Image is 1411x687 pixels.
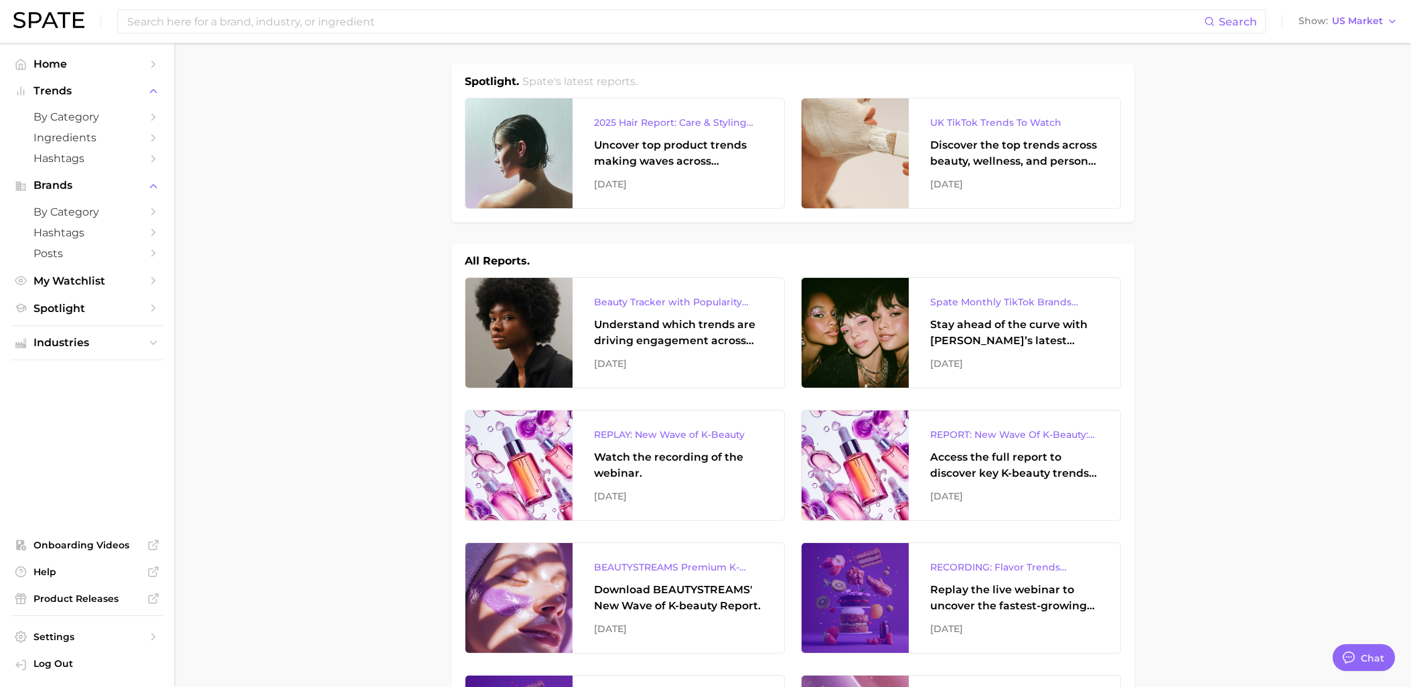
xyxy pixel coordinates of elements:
div: [DATE] [930,621,1099,637]
span: Posts [33,247,141,260]
div: [DATE] [594,356,763,372]
span: by Category [33,110,141,123]
span: Onboarding Videos [33,539,141,551]
span: Home [33,58,141,70]
div: Replay the live webinar to uncover the fastest-growing flavor trends and what they signal about e... [930,582,1099,614]
h1: All Reports. [465,253,530,269]
a: Spotlight [11,298,163,319]
span: Help [33,566,141,578]
div: Download BEAUTYSTREAMS' New Wave of K-beauty Report. [594,582,763,614]
input: Search here for a brand, industry, or ingredient [126,10,1204,33]
span: My Watchlist [33,275,141,287]
div: Spate Monthly TikTok Brands Tracker [930,294,1099,310]
a: My Watchlist [11,271,163,291]
div: [DATE] [930,356,1099,372]
a: Hashtags [11,222,163,243]
div: [DATE] [594,621,763,637]
div: REPORT: New Wave Of K-Beauty: [GEOGRAPHIC_DATA]’s Trending Innovations In Skincare & Color Cosmetics [930,427,1099,443]
a: 2025 Hair Report: Care & Styling ProductsUncover top product trends making waves across platforms... [465,98,785,209]
div: 2025 Hair Report: Care & Styling Products [594,115,763,131]
div: Stay ahead of the curve with [PERSON_NAME]’s latest monthly tracker, spotlighting the fastest-gro... [930,317,1099,349]
a: Log out. Currently logged in with e-mail pryan@sharkninja.com. [11,654,163,676]
div: Understand which trends are driving engagement across platforms in the skin, hair, makeup, and fr... [594,317,763,349]
span: Search [1219,15,1257,28]
a: by Category [11,106,163,127]
div: [DATE] [930,176,1099,192]
a: REPORT: New Wave Of K-Beauty: [GEOGRAPHIC_DATA]’s Trending Innovations In Skincare & Color Cosmet... [801,410,1121,521]
span: Hashtags [33,226,141,239]
img: SPATE [13,12,84,28]
div: Beauty Tracker with Popularity Index [594,294,763,310]
a: Product Releases [11,589,163,609]
span: Log Out [33,658,153,670]
button: Trends [11,81,163,101]
a: REPLAY: New Wave of K-BeautyWatch the recording of the webinar.[DATE] [465,410,785,521]
span: Ingredients [33,131,141,144]
a: RECORDING: Flavor Trends Decoded - What's New & What's Next According to TikTok & GoogleReplay th... [801,542,1121,654]
div: [DATE] [594,176,763,192]
button: Industries [11,333,163,353]
button: ShowUS Market [1295,13,1401,30]
span: Brands [33,179,141,192]
div: Discover the top trends across beauty, wellness, and personal care on TikTok [GEOGRAPHIC_DATA]. [930,137,1099,169]
span: Settings [33,631,141,643]
a: Help [11,562,163,582]
div: [DATE] [594,488,763,504]
a: Beauty Tracker with Popularity IndexUnderstand which trends are driving engagement across platfor... [465,277,785,388]
div: UK TikTok Trends To Watch [930,115,1099,131]
span: Spotlight [33,302,141,315]
span: Product Releases [33,593,141,605]
div: Access the full report to discover key K-beauty trends influencing [DATE] beauty market [930,449,1099,481]
span: by Category [33,206,141,218]
h1: Spotlight. [465,74,519,90]
a: BEAUTYSTREAMS Premium K-beauty Trends ReportDownload BEAUTYSTREAMS' New Wave of K-beauty Report.[... [465,542,785,654]
div: RECORDING: Flavor Trends Decoded - What's New & What's Next According to TikTok & Google [930,559,1099,575]
a: Posts [11,243,163,264]
a: Spate Monthly TikTok Brands TrackerStay ahead of the curve with [PERSON_NAME]’s latest monthly tr... [801,277,1121,388]
div: Uncover top product trends making waves across platforms — along with key insights into benefits,... [594,137,763,169]
a: Home [11,54,163,74]
button: Brands [11,175,163,196]
span: Industries [33,337,141,349]
span: Show [1298,17,1328,25]
span: US Market [1332,17,1383,25]
span: Hashtags [33,152,141,165]
a: Ingredients [11,127,163,148]
div: Watch the recording of the webinar. [594,449,763,481]
span: Trends [33,85,141,97]
div: BEAUTYSTREAMS Premium K-beauty Trends Report [594,559,763,575]
a: by Category [11,202,163,222]
div: [DATE] [930,488,1099,504]
a: Hashtags [11,148,163,169]
a: Settings [11,627,163,647]
a: UK TikTok Trends To WatchDiscover the top trends across beauty, wellness, and personal care on Ti... [801,98,1121,209]
h2: Spate's latest reports. [522,74,638,90]
div: REPLAY: New Wave of K-Beauty [594,427,763,443]
a: Onboarding Videos [11,535,163,555]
